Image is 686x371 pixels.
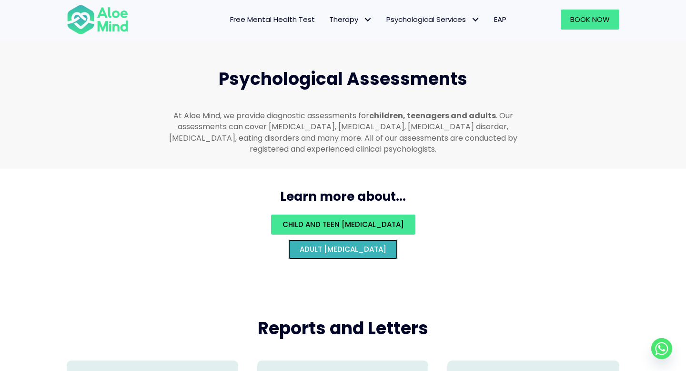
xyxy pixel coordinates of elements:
span: Free Mental Health Test [230,14,315,24]
a: Free Mental Health Test [223,10,322,30]
p: At Aloe Mind, we provide diagnostic assessments for . Our assessments can cover [MEDICAL_DATA], [... [164,110,522,155]
span: Reports and Letters [258,316,428,340]
h3: Learn more about... [57,188,629,205]
span: Therapy: submenu [361,13,374,27]
a: Book Now [561,10,619,30]
nav: Menu [141,10,514,30]
span: Psychological Services: submenu [468,13,482,27]
a: TherapyTherapy: submenu [322,10,379,30]
span: Therapy [329,14,372,24]
span: Adult [MEDICAL_DATA] [300,244,386,254]
span: Child and teen [MEDICAL_DATA] [282,219,404,229]
span: Psychological Assessments [219,67,467,91]
span: Psychological Services [386,14,480,24]
a: Whatsapp [651,338,672,359]
strong: children, teenagers and adults [369,110,496,121]
a: Psychological ServicesPsychological Services: submenu [379,10,487,30]
a: EAP [487,10,514,30]
span: EAP [494,14,506,24]
span: Book Now [570,14,610,24]
a: Adult [MEDICAL_DATA] [288,239,398,259]
a: Child and teen [MEDICAL_DATA] [271,215,415,235]
img: Aloe mind Logo [67,4,129,35]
